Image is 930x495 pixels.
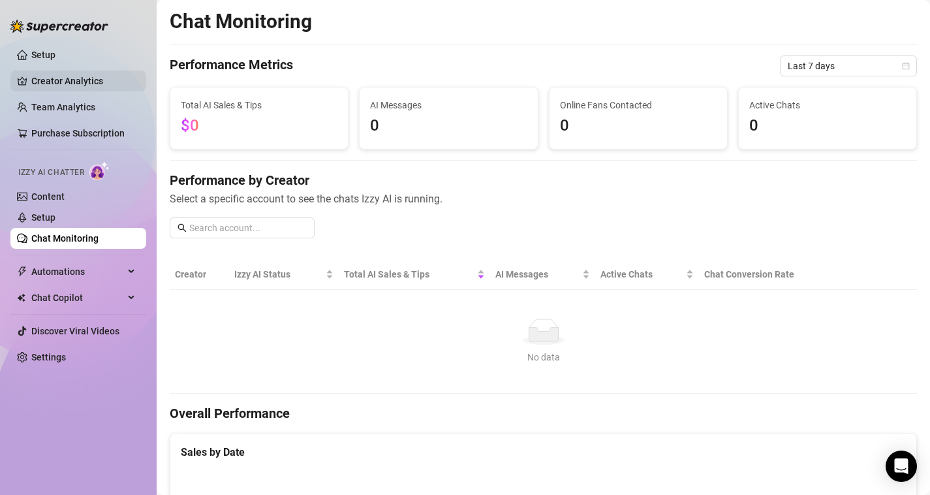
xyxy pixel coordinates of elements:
[31,128,125,138] a: Purchase Subscription
[18,167,84,179] span: Izzy AI Chatter
[31,102,95,112] a: Team Analytics
[234,267,323,281] span: Izzy AI Status
[495,267,580,281] span: AI Messages
[344,267,474,281] span: Total AI Sales & Tips
[31,352,66,362] a: Settings
[170,404,917,423] h4: Overall Performance
[170,259,229,290] th: Creator
[181,98,337,112] span: Total AI Sales & Tips
[560,98,717,112] span: Online Fans Contacted
[699,259,842,290] th: Chat Conversion Rate
[180,350,907,364] div: No data
[17,293,25,302] img: Chat Copilot
[170,9,312,34] h2: Chat Monitoring
[749,98,906,112] span: Active Chats
[17,266,27,277] span: thunderbolt
[181,116,199,135] span: $0
[31,287,124,308] span: Chat Copilot
[31,191,65,202] a: Content
[560,114,717,138] span: 0
[178,223,187,232] span: search
[170,191,917,207] span: Select a specific account to see the chats Izzy AI is running.
[89,161,110,180] img: AI Chatter
[370,98,527,112] span: AI Messages
[886,451,917,482] div: Open Intercom Messenger
[902,62,910,70] span: calendar
[600,267,683,281] span: Active Chats
[189,221,307,235] input: Search account...
[170,56,293,76] h4: Performance Metrics
[595,259,699,290] th: Active Chats
[749,114,906,138] span: 0
[229,259,339,290] th: Izzy AI Status
[10,20,108,33] img: logo-BBDzfeDw.svg
[31,261,124,282] span: Automations
[31,212,55,223] a: Setup
[370,114,527,138] span: 0
[170,171,917,189] h4: Performance by Creator
[31,233,99,244] a: Chat Monitoring
[31,50,55,60] a: Setup
[788,56,909,76] span: Last 7 days
[181,444,906,460] div: Sales by Date
[31,71,136,91] a: Creator Analytics
[490,259,595,290] th: AI Messages
[339,259,490,290] th: Total AI Sales & Tips
[31,326,119,336] a: Discover Viral Videos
